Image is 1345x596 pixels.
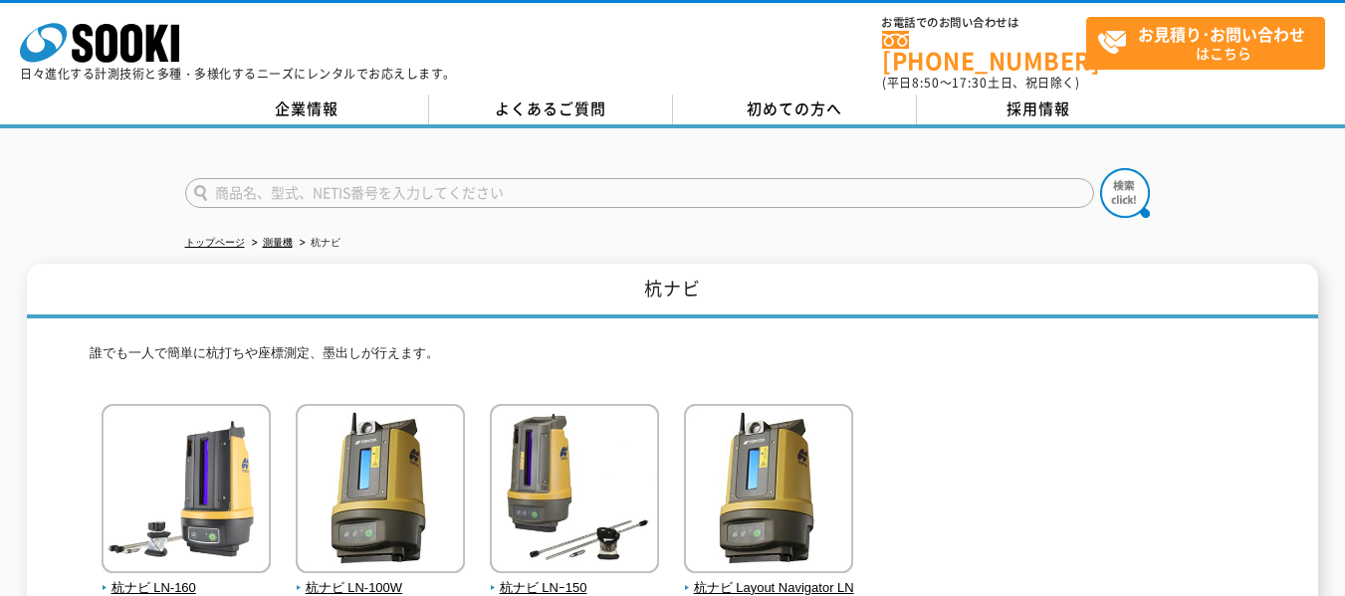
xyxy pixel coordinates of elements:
a: 企業情報 [185,95,429,124]
a: よくあるご質問 [429,95,673,124]
strong: お見積り･お問い合わせ [1138,22,1305,46]
a: [PHONE_NUMBER] [882,31,1086,72]
span: はこちら [1097,18,1324,68]
img: 杭ナビ LN-100W [296,404,465,578]
img: btn_search.png [1100,168,1150,218]
p: 日々進化する計測技術と多種・多様化するニーズにレンタルでお応えします。 [20,68,456,80]
img: 杭ナビ LNｰ150 [490,404,659,578]
li: 杭ナビ [296,233,340,254]
a: お見積り･お問い合わせはこちら [1086,17,1325,70]
a: 初めての方へ [673,95,917,124]
span: 8:50 [912,74,940,92]
a: 測量機 [263,237,293,248]
a: 採用情報 [917,95,1161,124]
p: 誰でも一人で簡単に杭打ちや座標測定、墨出しが行えます。 [90,343,1254,374]
input: 商品名、型式、NETIS番号を入力してください [185,178,1094,208]
a: トップページ [185,237,245,248]
img: 杭ナビ LN-160 [102,404,271,578]
span: (平日 ～ 土日、祝日除く) [882,74,1079,92]
span: 17:30 [952,74,988,92]
span: お電話でのお問い合わせは [882,17,1086,29]
span: 初めての方へ [747,98,842,119]
img: 杭ナビ Layout Navigator LN-100※取扱終了 [684,404,853,578]
h1: 杭ナビ [27,264,1318,318]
